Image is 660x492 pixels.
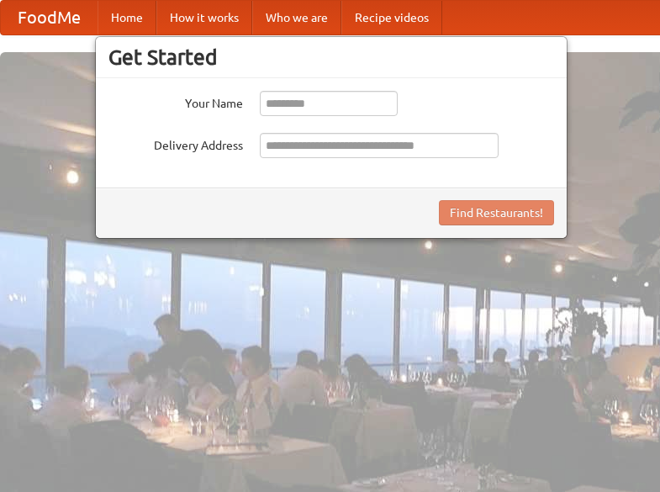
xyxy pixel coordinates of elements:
[98,1,156,34] a: Home
[439,200,554,225] button: Find Restaurants!
[252,1,341,34] a: Who we are
[108,45,554,70] h3: Get Started
[341,1,442,34] a: Recipe videos
[108,91,243,112] label: Your Name
[156,1,252,34] a: How it works
[1,1,98,34] a: FoodMe
[108,133,243,154] label: Delivery Address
